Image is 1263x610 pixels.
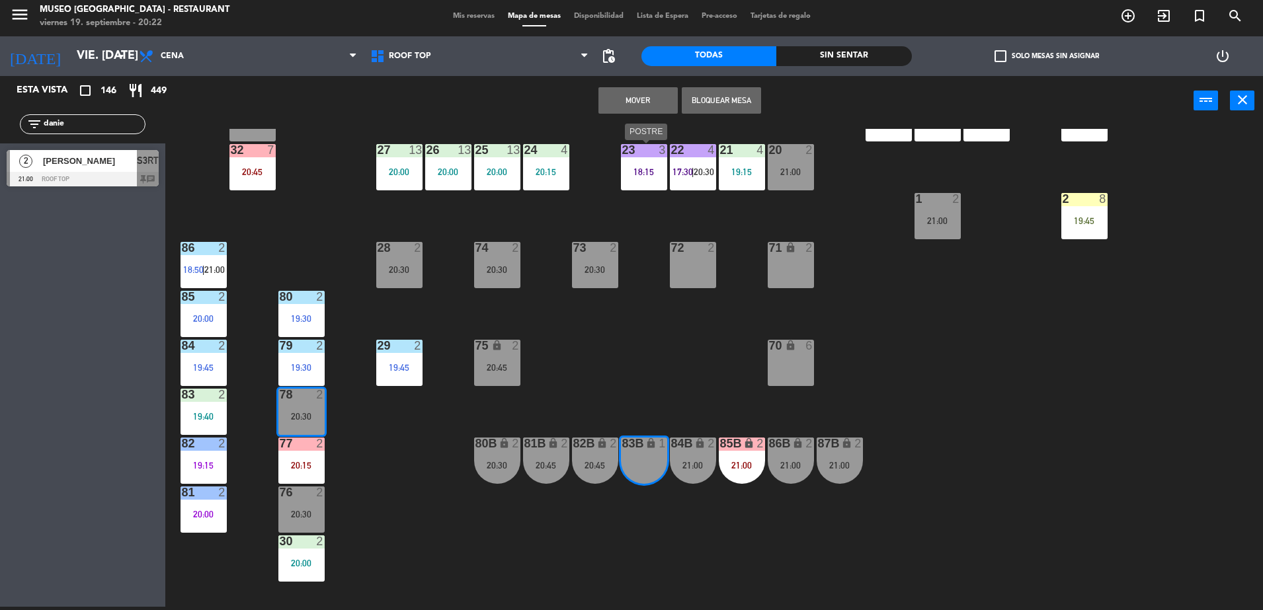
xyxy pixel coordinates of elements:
div: 19:15 [181,461,227,470]
div: 20 [769,144,770,156]
div: 20:15 [523,167,569,176]
div: 85B [720,438,721,449]
div: 20:00 [376,167,423,176]
span: Roof Top [389,52,431,61]
div: 20:30 [572,265,618,274]
div: 20:45 [572,461,618,470]
div: 24 [524,144,525,156]
div: 71 [769,242,770,254]
div: 84 [182,340,183,352]
div: 21:00 [719,461,765,470]
div: 13 [409,144,422,156]
div: viernes 19. septiembre - 20:22 [40,17,229,30]
button: close [1230,91,1254,110]
i: filter_list [26,116,42,132]
div: 2 [218,438,226,449]
div: 19:40 [181,412,227,421]
div: 72 [671,242,672,254]
i: lock [694,438,706,449]
i: crop_square [77,83,93,98]
div: 2 [316,340,324,352]
div: 19:45 [1061,216,1108,225]
i: lock [596,438,608,449]
div: 82 [182,438,183,449]
div: Museo [GEOGRAPHIC_DATA] - Restaurant [40,3,229,17]
span: Cena [161,52,184,61]
div: 8 [1099,193,1107,205]
div: 21:00 [768,167,814,176]
div: 6 [805,340,813,352]
span: | [202,264,205,275]
div: 83B [622,438,623,449]
div: 2 [218,242,226,254]
div: 21:00 [670,461,716,470]
div: 20:45 [229,167,276,176]
span: | [692,167,694,177]
div: 2 [952,193,960,205]
div: 73 [573,242,574,254]
div: 1 [659,438,667,449]
span: check_box_outline_blank [995,50,1006,62]
div: 86B [769,438,770,449]
div: 2 [218,340,226,352]
div: 2 [316,535,324,547]
button: menu [10,5,30,29]
div: 20:00 [181,314,227,323]
button: Bloquear Mesa [682,87,761,114]
div: 2 [805,438,813,449]
div: 2 [805,144,813,156]
div: 20:00 [425,167,471,176]
div: 20:00 [278,558,325,568]
span: Mis reservas [446,13,501,20]
i: restaurant [128,83,143,98]
div: 20:15 [278,461,325,470]
div: 18:15 [621,167,667,176]
i: power_settings_new [1215,48,1231,64]
div: 87B [818,438,819,449]
div: 2 [218,389,226,400]
div: 2 [316,389,324,400]
div: 19:30 [278,363,325,372]
div: 2 [218,486,226,498]
span: 18:50 [183,264,204,275]
i: lock [491,340,503,351]
div: 4 [708,144,715,156]
span: S3RT [137,153,159,169]
div: 23 [622,144,623,156]
i: close [1235,92,1250,108]
div: 84B [671,438,672,449]
i: lock [743,438,754,449]
div: Sin sentar [776,46,911,66]
div: 19:30 [278,314,325,323]
i: power_input [1198,92,1214,108]
div: 20:30 [376,265,423,274]
div: 20:00 [181,510,227,519]
div: 2 [512,242,520,254]
span: [PERSON_NAME] [43,154,137,168]
div: 2 [708,242,715,254]
i: lock [499,438,510,449]
span: Disponibilidad [567,13,630,20]
span: 2 [19,155,32,168]
div: 21:00 [817,461,863,470]
div: 4 [561,144,569,156]
span: Mapa de mesas [501,13,567,20]
div: 4 [756,144,764,156]
div: 20:00 [474,167,520,176]
div: 20:30 [474,461,520,470]
span: 17:30 [672,167,693,177]
div: 2 [708,438,715,449]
